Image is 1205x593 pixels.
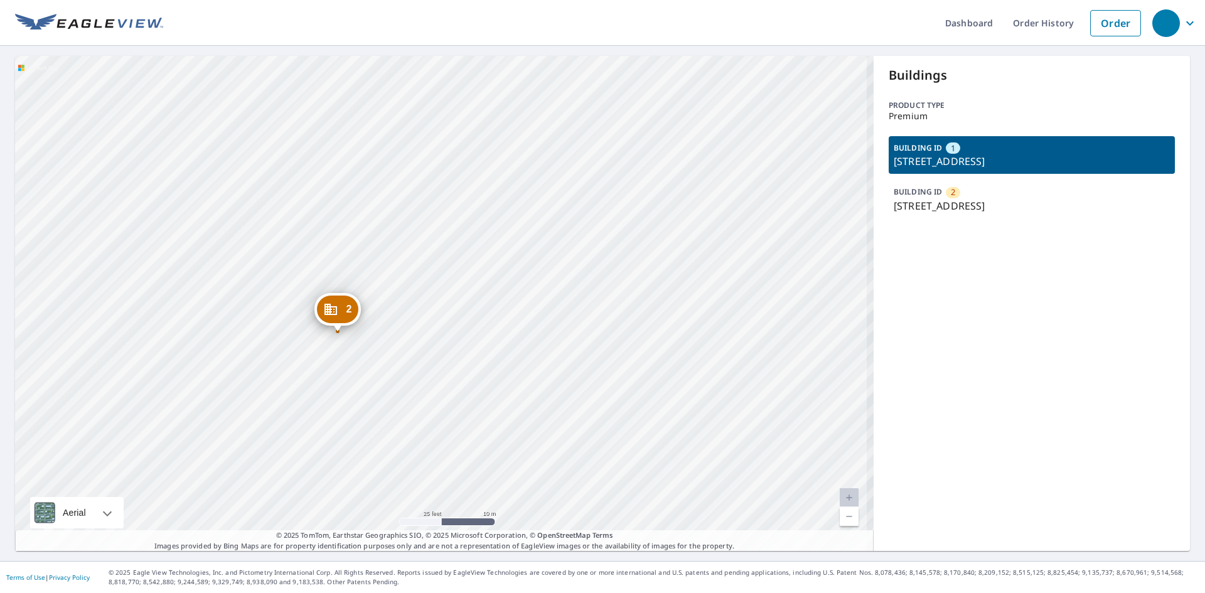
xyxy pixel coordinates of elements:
[894,186,942,197] p: BUILDING ID
[840,507,859,526] a: Current Level 20, Zoom Out
[6,573,45,582] a: Terms of Use
[15,14,163,33] img: EV Logo
[59,497,90,528] div: Aerial
[592,530,613,540] a: Terms
[894,198,1170,213] p: [STREET_ADDRESS]
[951,186,955,198] span: 2
[6,574,90,581] p: |
[951,142,955,154] span: 1
[889,100,1175,111] p: Product type
[894,154,1170,169] p: [STREET_ADDRESS]
[346,304,352,314] span: 2
[840,488,859,507] a: Current Level 20, Zoom In Disabled
[889,111,1175,121] p: Premium
[15,530,874,551] p: Images provided by Bing Maps are for property identification purposes only and are not a represen...
[109,568,1199,587] p: © 2025 Eagle View Technologies, Inc. and Pictometry International Corp. All Rights Reserved. Repo...
[30,497,124,528] div: Aerial
[314,293,361,332] div: Dropped pin, building 2, Commercial property, 7301 Donnell Pl District Heights, MD 20747
[537,530,590,540] a: OpenStreetMap
[276,530,613,541] span: © 2025 TomTom, Earthstar Geographics SIO, © 2025 Microsoft Corporation, ©
[889,66,1175,85] p: Buildings
[1090,10,1141,36] a: Order
[49,573,90,582] a: Privacy Policy
[894,142,942,153] p: BUILDING ID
